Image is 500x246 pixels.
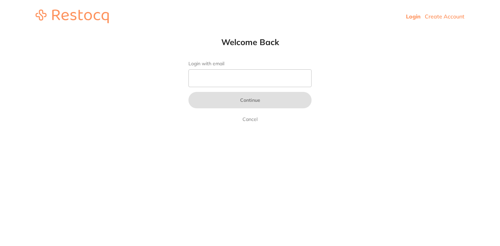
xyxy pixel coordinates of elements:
button: Continue [188,92,312,108]
img: restocq_logo.svg [36,10,109,23]
h1: Welcome Back [175,37,325,47]
a: Login [406,13,421,20]
a: Create Account [425,13,464,20]
label: Login with email [188,61,312,67]
a: Cancel [241,115,259,123]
